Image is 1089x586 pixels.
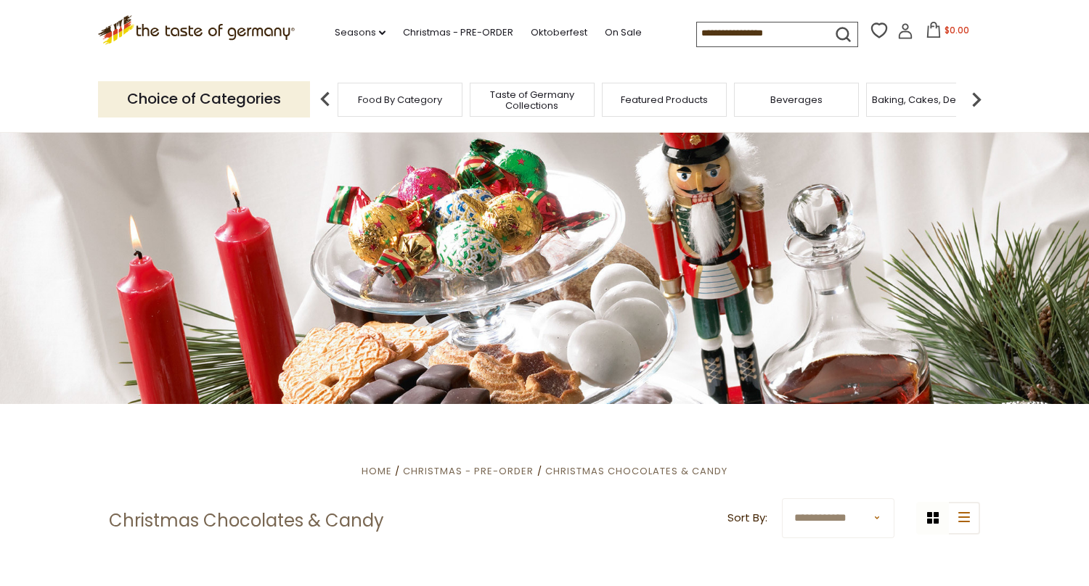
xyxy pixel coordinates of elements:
img: next arrow [962,85,991,114]
img: previous arrow [311,85,340,114]
a: Featured Products [621,94,708,105]
a: Home [362,464,392,478]
p: Choice of Categories [98,81,310,117]
a: Food By Category [358,94,442,105]
a: Christmas - PRE-ORDER [403,464,534,478]
a: Oktoberfest [531,25,587,41]
h1: Christmas Chocolates & Candy [109,510,384,532]
a: Beverages [770,94,823,105]
span: $0.00 [945,24,969,36]
button: $0.00 [916,22,978,44]
label: Sort By: [727,509,767,527]
a: Christmas Chocolates & Candy [545,464,727,478]
a: Christmas - PRE-ORDER [403,25,513,41]
a: Taste of Germany Collections [474,89,590,111]
a: On Sale [605,25,642,41]
a: Baking, Cakes, Desserts [872,94,984,105]
a: Seasons [335,25,386,41]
